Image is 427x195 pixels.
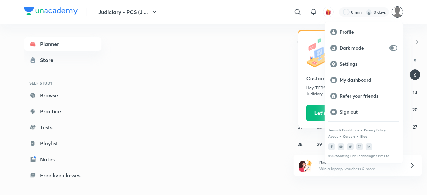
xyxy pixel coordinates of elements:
[360,127,363,133] div: •
[328,128,359,132] a: Terms & Conditions
[328,154,399,158] p: © 2025 Sorting Hat Technologies Pvt Ltd
[357,133,359,139] div: •
[340,29,397,35] p: Profile
[340,109,397,115] p: Sign out
[325,88,403,104] a: Refer your friends
[368,169,420,188] iframe: Help widget launcher
[339,133,342,139] div: •
[325,56,403,72] a: Settings
[340,77,397,83] p: My dashboard
[343,134,355,138] a: Careers
[340,45,387,51] p: Dark mode
[360,134,367,138] a: Blog
[364,128,386,132] a: Privacy Policy
[325,72,403,88] a: My dashboard
[325,24,403,40] a: Profile
[328,134,338,138] a: About
[340,61,397,67] p: Settings
[340,93,397,99] p: Refer your friends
